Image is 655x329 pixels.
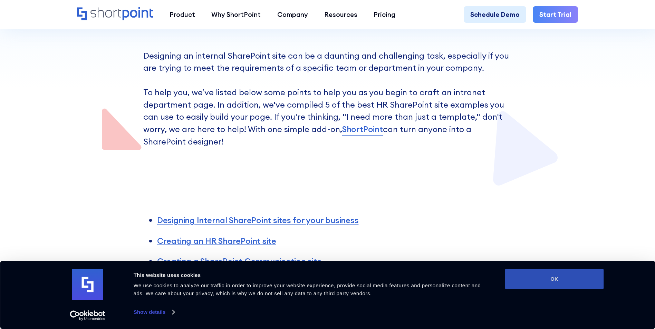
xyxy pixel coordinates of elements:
div: Resources [324,10,357,19]
a: Designing Internal SharePoint sites for your business [157,215,358,225]
div: Why ShortPoint [211,10,261,19]
a: ShortPoint [342,123,383,136]
a: Start Trial [533,6,578,22]
a: Pricing [366,6,404,22]
a: Home [77,7,153,21]
div: Pricing [374,10,395,19]
a: Creating a SharePoint Communication site [157,256,322,266]
a: Show details [134,307,174,317]
img: logo [72,269,103,300]
button: OK [505,269,604,289]
div: Company [277,10,308,19]
a: Resources [316,6,365,22]
div: Product [170,10,195,19]
a: Creating an HR SharePoint site [157,236,276,246]
a: Usercentrics Cookiebot - opens in a new window [57,310,118,321]
div: This website uses cookies [134,271,490,279]
a: Product [161,6,203,22]
a: Why ShortPoint [203,6,269,22]
a: Company [269,6,316,22]
a: Schedule Demo [464,6,526,22]
p: Designing an internal SharePoint site can be a daunting and challenging task, especially if you a... [143,50,512,148]
span: We use cookies to analyze our traffic in order to improve your website experience, provide social... [134,282,481,296]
